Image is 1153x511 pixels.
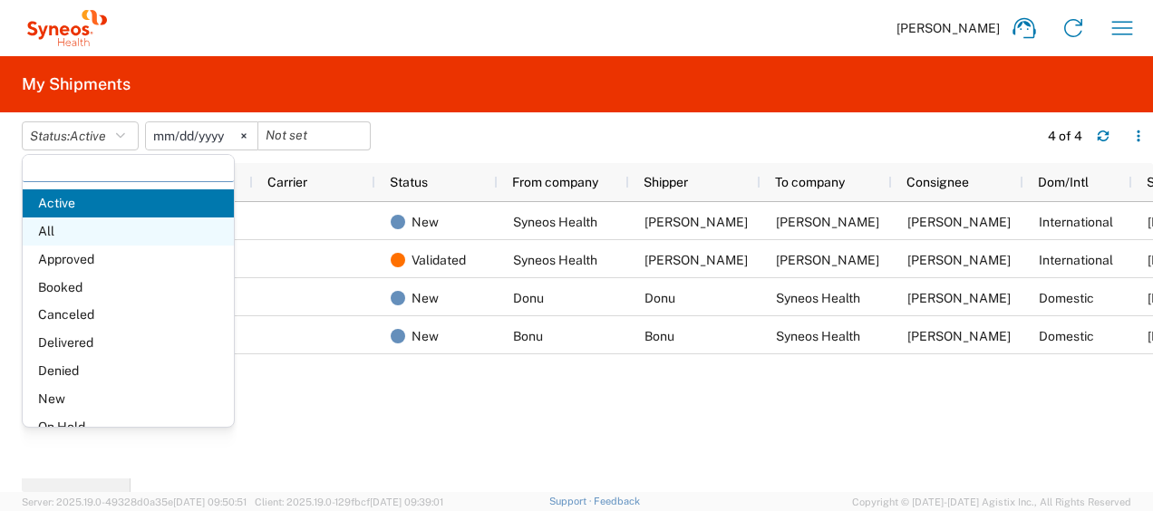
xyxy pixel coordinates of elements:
[513,291,544,305] span: Donu
[23,301,234,329] span: Canceled
[23,246,234,274] span: Approved
[594,496,640,506] a: Feedback
[906,175,969,189] span: Consignee
[23,217,234,246] span: All
[390,175,428,189] span: Status
[23,274,234,302] span: Booked
[907,253,1011,267] span: Eszter Pollermann
[549,496,595,506] a: Support
[23,357,234,385] span: Denied
[1039,215,1113,229] span: International
[907,215,1011,229] span: Erika Scheidl
[267,175,307,189] span: Carrier
[255,497,443,507] span: Client: 2025.19.0-129fbcf
[370,497,443,507] span: [DATE] 09:39:01
[22,73,131,95] h2: My Shipments
[23,385,234,413] span: New
[1048,128,1082,144] div: 4 of 4
[23,189,234,217] span: Active
[412,203,439,241] span: New
[512,175,598,189] span: From company
[896,20,1000,36] span: [PERSON_NAME]
[644,253,748,267] span: Antoine Kouwonou
[776,291,860,305] span: Syneos Health
[852,494,1131,510] span: Copyright © [DATE]-[DATE] Agistix Inc., All Rights Reserved
[70,129,106,143] span: Active
[644,329,674,343] span: Bonu
[776,253,879,267] span: Eszter Pollermann
[644,175,688,189] span: Shipper
[644,215,748,229] span: Antoine Kouwonou
[412,279,439,317] span: New
[22,497,247,507] span: Server: 2025.19.0-49328d0a35e
[1039,291,1094,305] span: Domestic
[412,317,439,355] span: New
[1038,175,1089,189] span: Dom/Intl
[258,122,370,149] input: Not set
[907,329,1011,343] span: Antoine Kouwonou
[412,241,466,279] span: Validated
[644,291,675,305] span: Donu
[513,215,597,229] span: Syneos Health
[513,329,543,343] span: Bonu
[1039,329,1094,343] span: Domestic
[146,122,257,149] input: Not set
[907,291,1011,305] span: Antoine Kouwonou
[513,253,597,267] span: Syneos Health
[775,175,845,189] span: To company
[173,497,247,507] span: [DATE] 09:50:51
[776,215,879,229] span: Erika Scheidl
[23,329,234,357] span: Delivered
[23,413,234,441] span: On Hold
[1039,253,1113,267] span: International
[776,329,860,343] span: Syneos Health
[22,121,139,150] button: Status:Active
